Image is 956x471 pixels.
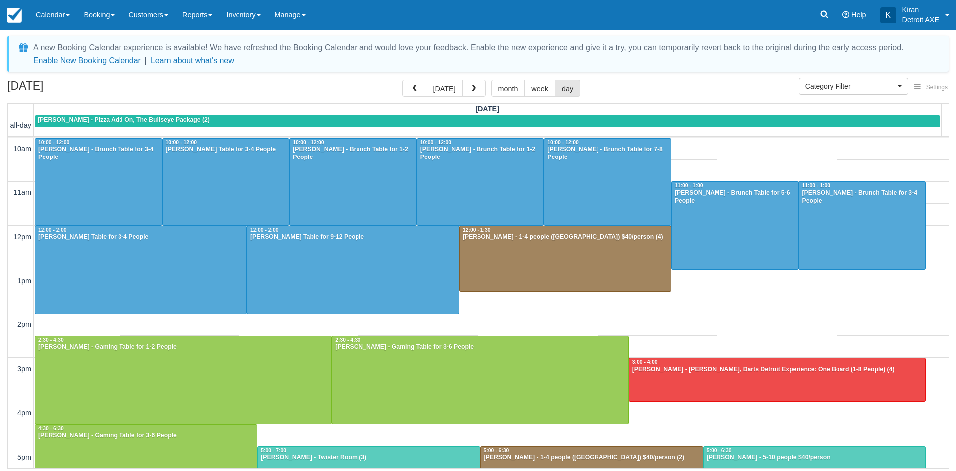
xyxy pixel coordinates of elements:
span: [PERSON_NAME] - Pizza Add On, The Bullseye Package (2) [38,116,210,123]
div: [PERSON_NAME] - Gaming Table for 1-2 People [38,343,329,351]
span: 10:00 - 12:00 [420,140,451,145]
div: [PERSON_NAME] - Gaming Table for 3-6 People [335,343,625,351]
a: 10:00 - 12:00[PERSON_NAME] Table for 3-4 People [162,138,290,226]
a: 12:00 - 2:00[PERSON_NAME] Table for 3-4 People [35,226,247,314]
i: Help [842,11,849,18]
button: [DATE] [426,80,462,97]
div: [PERSON_NAME] - Twister Room (3) [260,454,477,462]
div: [PERSON_NAME] Table for 9-12 People [250,233,456,241]
div: [PERSON_NAME] - 1-4 people ([GEOGRAPHIC_DATA]) $40/person (4) [462,233,668,241]
span: | [145,56,147,65]
a: [PERSON_NAME] - Pizza Add On, The Bullseye Package (2) [35,115,940,127]
span: 12:00 - 2:00 [250,227,279,233]
span: 4pm [17,409,31,417]
span: 11:00 - 1:00 [675,183,703,188]
span: 10:00 - 12:00 [293,140,324,145]
span: 4:30 - 6:30 [38,426,64,431]
div: A new Booking Calendar experience is available! We have refreshed the Booking Calendar and would ... [33,42,904,54]
p: Kiran [902,5,939,15]
span: 5:00 - 7:00 [261,448,286,453]
a: 2:30 - 4:30[PERSON_NAME] - Gaming Table for 1-2 People [35,336,332,424]
span: Help [851,11,866,19]
span: 2:30 - 4:30 [335,337,360,343]
div: [PERSON_NAME] - Brunch Table for 3-4 People [801,189,923,205]
span: 12:00 - 2:00 [38,227,67,233]
div: [PERSON_NAME] Table for 3-4 People [165,146,287,154]
a: 11:00 - 1:00[PERSON_NAME] - Brunch Table for 3-4 People [798,181,926,270]
span: 5:00 - 6:30 [484,448,509,453]
a: 3:00 - 4:00[PERSON_NAME] - [PERSON_NAME], Darts Detroit Experience: One Board (1-8 People) (4) [629,358,926,402]
span: 10:00 - 12:00 [166,140,197,145]
a: 10:00 - 12:00[PERSON_NAME] - Brunch Table for 7-8 People [544,138,671,226]
button: week [524,80,555,97]
a: 12:00 - 1:30[PERSON_NAME] - 1-4 people ([GEOGRAPHIC_DATA]) $40/person (4) [459,226,671,292]
span: 10:00 - 12:00 [547,140,578,145]
div: [PERSON_NAME] - 5-10 people $40/person [706,454,923,462]
span: 11am [13,188,31,196]
button: month [491,80,525,97]
span: Category Filter [805,81,895,91]
div: [PERSON_NAME] - 1-4 people ([GEOGRAPHIC_DATA]) $40/person (2) [483,454,700,462]
a: 10:00 - 12:00[PERSON_NAME] - Brunch Table for 1-2 People [417,138,544,226]
span: 1pm [17,277,31,285]
div: [PERSON_NAME] - Brunch Table for 1-2 People [292,146,414,161]
div: [PERSON_NAME] - Brunch Table for 5-6 People [674,189,796,205]
span: 5pm [17,453,31,461]
button: Enable New Booking Calendar [33,56,141,66]
div: [PERSON_NAME] - Gaming Table for 3-6 People [38,432,254,440]
span: 12:00 - 1:30 [463,227,491,233]
button: Settings [908,80,954,95]
div: K [880,7,896,23]
span: 2pm [17,320,31,328]
span: 11:00 - 1:00 [802,183,830,188]
a: Learn about what's new [151,56,234,65]
span: 10:00 - 12:00 [38,140,69,145]
div: [PERSON_NAME] - Brunch Table for 3-4 People [38,146,159,161]
button: day [555,80,580,97]
a: 12:00 - 2:00[PERSON_NAME] Table for 9-12 People [247,226,459,314]
span: 3:00 - 4:00 [632,359,658,365]
a: 10:00 - 12:00[PERSON_NAME] - Brunch Table for 3-4 People [35,138,162,226]
a: 11:00 - 1:00[PERSON_NAME] - Brunch Table for 5-6 People [671,181,799,270]
div: [PERSON_NAME] Table for 3-4 People [38,233,244,241]
span: 3pm [17,365,31,373]
button: Category Filter [799,78,908,95]
h2: [DATE] [7,80,133,98]
img: checkfront-main-nav-mini-logo.png [7,8,22,23]
span: 12pm [13,233,31,241]
span: 5:00 - 6:30 [707,448,732,453]
span: Settings [926,84,948,91]
div: [PERSON_NAME] - Brunch Table for 7-8 People [547,146,668,161]
div: [PERSON_NAME] - [PERSON_NAME], Darts Detroit Experience: One Board (1-8 People) (4) [632,366,923,374]
div: [PERSON_NAME] - Brunch Table for 1-2 People [420,146,541,161]
span: 10am [13,145,31,153]
p: Detroit AXE [902,15,939,25]
span: 2:30 - 4:30 [38,337,64,343]
a: 10:00 - 12:00[PERSON_NAME] - Brunch Table for 1-2 People [289,138,417,226]
span: [DATE] [476,105,499,113]
a: 2:30 - 4:30[PERSON_NAME] - Gaming Table for 3-6 People [332,336,628,424]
